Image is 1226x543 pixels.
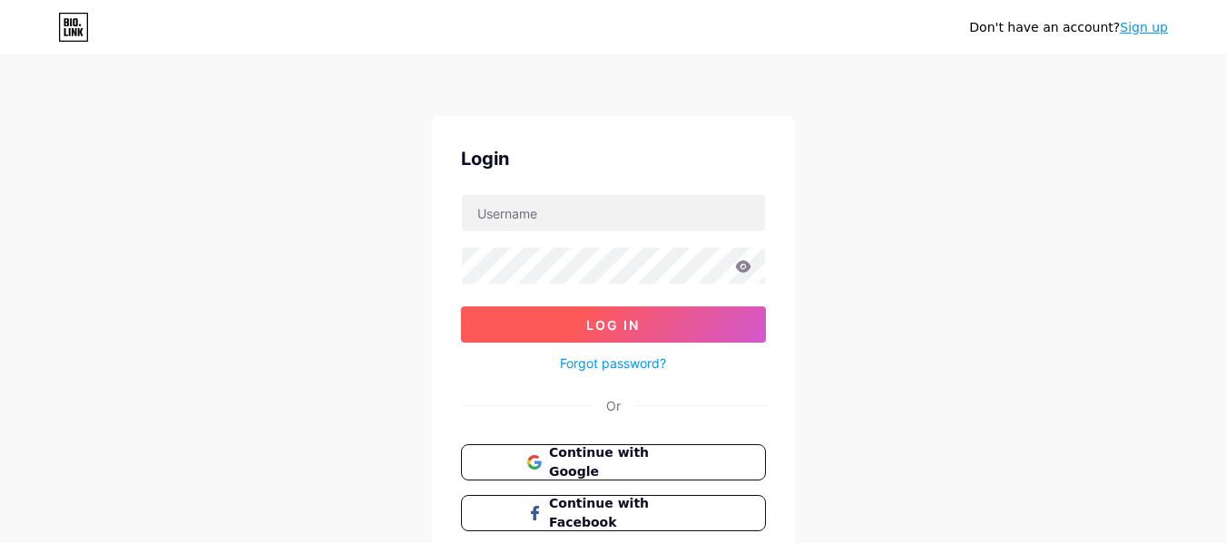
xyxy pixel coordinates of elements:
button: Continue with Facebook [461,495,766,531]
span: Continue with Facebook [549,494,699,532]
button: Continue with Google [461,444,766,480]
div: Login [461,145,766,172]
span: Continue with Google [549,443,699,481]
div: Don't have an account? [969,18,1168,37]
div: Or [606,396,621,415]
button: Log In [461,306,766,343]
span: Log In [586,317,640,333]
input: Username [462,195,765,231]
a: Sign up [1120,20,1168,34]
a: Forgot password? [560,354,666,373]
